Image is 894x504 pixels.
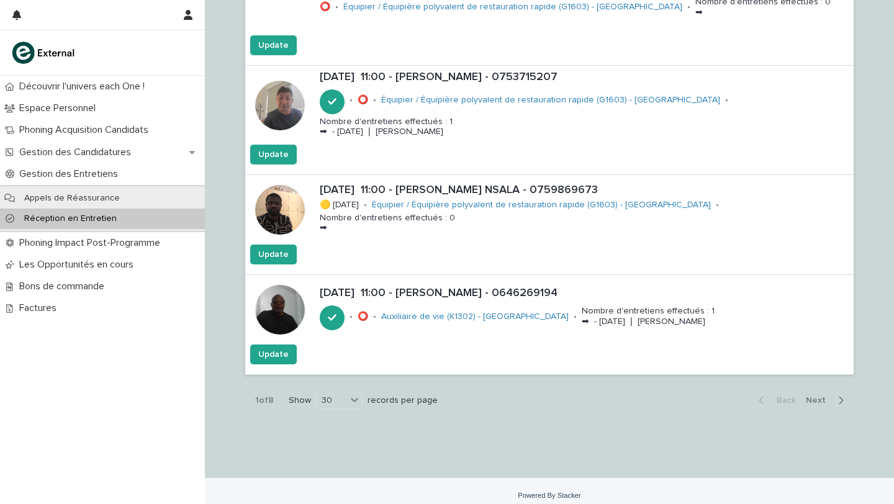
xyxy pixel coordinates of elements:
[320,117,453,138] p: Nombre d'entretiens effectués : 1 ➡ - [DATE] ❘ [PERSON_NAME]
[250,344,297,364] button: Update
[801,395,854,406] button: Next
[320,200,359,210] p: 🟡 [DATE]
[14,302,66,314] p: Factures
[320,213,455,234] p: Nombre d'entretiens effectués : 0 ➡
[372,200,711,210] a: Équipier / Équipière polyvalent de restauration rapide (G1603) - [GEOGRAPHIC_DATA]
[10,40,78,65] img: bc51vvfgR2QLHU84CWIQ
[245,175,854,275] a: [DATE] 11:00 - [PERSON_NAME] NSALA - 0759869673🟡 [DATE]•Équipier / Équipière polyvalent de restau...
[258,248,289,261] span: Update
[14,168,128,180] p: Gestion des Entretiens
[582,306,715,327] p: Nombre d'entretiens effectués : 1 ➡ - [DATE] ❘ [PERSON_NAME]
[14,237,170,249] p: Phoning Impact Post-Programme
[14,102,106,114] p: Espace Personnel
[14,214,127,224] p: Réception en Entretien
[14,259,143,271] p: Les Opportunités en cours
[335,2,338,12] p: •
[381,95,720,106] a: Équipier / Équipière polyvalent de restauration rapide (G1603) - [GEOGRAPHIC_DATA]
[245,385,284,416] p: 1 of 8
[687,2,690,12] p: •
[258,148,289,161] span: Update
[245,275,854,375] a: [DATE] 11:00 - [PERSON_NAME] - 0646269194•⭕•Auxiliaire de vie (K1302) - [GEOGRAPHIC_DATA] •Nombre...
[289,395,311,406] p: Show
[320,71,849,84] p: [DATE] 11:00 - [PERSON_NAME] - 0753715207
[258,348,289,361] span: Update
[250,35,297,55] button: Update
[373,95,376,106] p: •
[250,145,297,164] button: Update
[320,2,330,12] p: ⭕
[258,39,289,52] span: Update
[320,184,849,197] p: [DATE] 11:00 - [PERSON_NAME] NSALA - 0759869673
[14,193,130,204] p: Appels de Réassurance
[716,200,719,210] p: •
[358,95,368,106] p: ⭕
[14,146,141,158] p: Gestion des Candidatures
[368,395,438,406] p: records per page
[350,312,353,322] p: •
[14,124,158,136] p: Phoning Acquisition Candidats
[350,95,353,106] p: •
[317,394,346,407] div: 30
[769,396,796,405] span: Back
[381,312,569,322] a: Auxiliaire de vie (K1302) - [GEOGRAPHIC_DATA]
[250,245,297,264] button: Update
[343,2,682,12] a: Équipier / Équipière polyvalent de restauration rapide (G1603) - [GEOGRAPHIC_DATA]
[725,95,728,106] p: •
[358,312,368,322] p: ⭕
[14,81,155,92] p: Découvrir l'univers each One !
[245,66,854,175] a: [DATE] 11:00 - [PERSON_NAME] - 0753715207•⭕•Équipier / Équipière polyvalent de restauration rapid...
[518,492,580,499] a: Powered By Stacker
[574,312,577,322] p: •
[14,281,114,292] p: Bons de commande
[373,312,376,322] p: •
[364,200,367,210] p: •
[320,287,849,300] p: [DATE] 11:00 - [PERSON_NAME] - 0646269194
[749,395,801,406] button: Back
[806,396,833,405] span: Next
